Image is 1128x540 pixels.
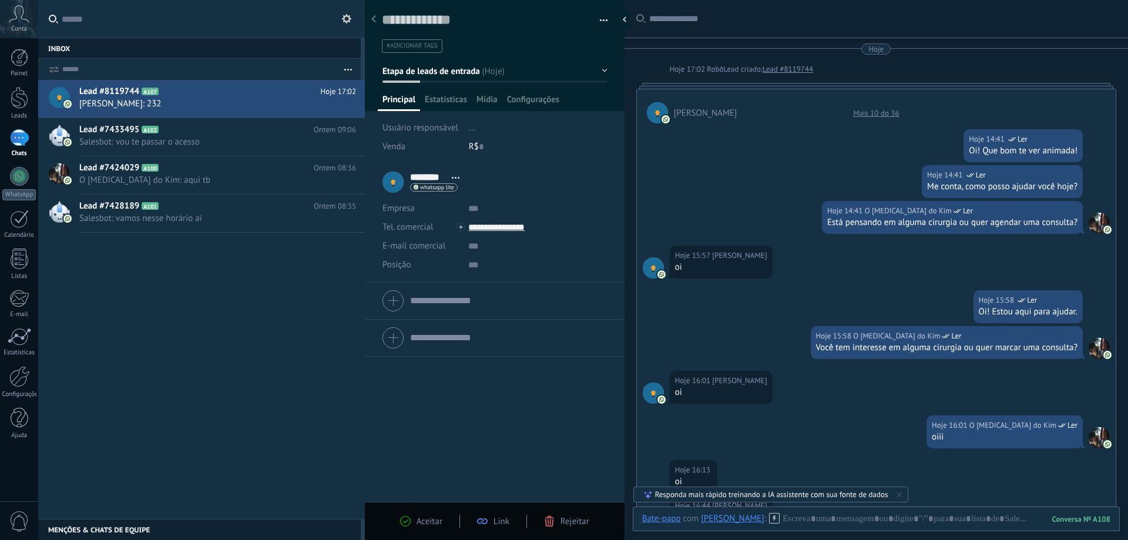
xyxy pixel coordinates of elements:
[1103,351,1112,359] img: com.amocrm.amocrmwa.svg
[712,250,767,261] span: Joakim R
[79,175,334,186] span: O [MEDICAL_DATA] do Kim: aqui tb
[951,330,961,342] span: Ler
[63,214,72,223] img: com.amocrm.amocrmwa.svg
[314,200,356,212] span: Ontem 08:35
[382,122,458,133] span: Usuário responsável
[79,200,139,212] span: Lead #7428189
[979,294,1016,306] div: Hoje 15:58
[674,108,737,119] span: Joakim R
[1103,440,1112,448] img: com.amocrm.amocrmwa.svg
[417,516,442,527] span: Aceitar
[38,194,365,232] a: Lead #7428189 A101 Ontem 08:35 Salesbot: vamos nesse horário ai
[63,138,72,146] img: com.amocrm.amocrmwa.svg
[63,176,72,185] img: com.amocrm.amocrmwa.svg
[683,513,699,525] span: com
[2,273,36,280] div: Listas
[38,519,361,540] div: Menções & Chats de equipe
[619,11,630,28] div: ocultar
[969,145,1077,157] div: Oi! Que bom te ver animada!
[79,162,139,174] span: Lead #7424029
[314,162,356,174] span: Ontem 08:36
[657,270,666,279] img: com.amocrm.amocrmwa.svg
[382,240,445,251] span: E-mail comercial
[932,431,1077,443] div: oiii
[2,70,36,78] div: Painel
[2,349,36,357] div: Estatísticas
[827,217,1077,229] div: Está pensando em alguma cirurgia ou quer agendar uma consulta?
[321,86,356,98] span: Hoje 17:02
[675,261,767,273] div: oi
[382,237,445,256] button: E-mail comercial
[469,122,476,133] span: ...
[763,63,813,75] a: Lead #8119744
[476,94,498,111] span: Mídia
[79,213,334,224] span: Salesbot: vamos nesse horário ai
[79,136,334,147] span: Salesbot: vou te passar o acesso
[712,375,767,387] span: Joakim R
[969,420,1056,431] span: O Tao do Kim (Seção de vendas)
[643,383,664,404] span: Joakim R
[657,395,666,404] img: com.amocrm.amocrmwa.svg
[38,80,365,118] a: Lead #8119744 A107 Hoje 17:02 [PERSON_NAME]: 232
[2,232,36,239] div: Calendário
[1027,294,1037,306] span: Ler
[723,63,763,75] div: Lead criado:
[493,516,509,527] span: Link
[469,137,607,156] div: R$
[314,124,356,136] span: Ontem 09:06
[670,63,707,75] div: Hoje 17:02
[560,516,589,527] span: Rejeitar
[1052,514,1110,524] div: 108
[79,86,139,98] span: Lead #8119744
[507,94,559,111] span: Configurações
[816,342,1077,354] div: Você tem interesse em alguma cirurgia ou quer marcar uma consulta?
[853,330,940,342] span: O Tao do Kim (Seção de vendas)
[382,141,405,152] span: Venda
[976,169,986,181] span: Ler
[382,137,460,156] div: Venda
[63,100,72,108] img: com.amocrm.amocrmwa.svg
[643,257,664,279] span: Joakim R
[932,420,969,431] div: Hoje 16:01
[79,124,139,136] span: Lead #7433495
[675,250,713,261] div: Hoje 15:57
[2,432,36,440] div: Ajuda
[675,464,713,476] div: Hoje 16:13
[707,64,723,74] span: Robô
[382,119,460,137] div: Usuário responsável
[382,222,433,233] span: Tel. comercial
[865,205,952,217] span: O Tao do Kim (Seção de vendas)
[11,25,27,33] span: Conta
[38,38,361,59] div: Inbox
[142,88,159,95] span: A107
[382,218,433,237] button: Tel. comercial
[387,42,438,50] span: #adicionar tags
[2,391,36,398] div: Configurações
[382,94,415,111] span: Principal
[979,306,1077,318] div: Oi! Estou aqui para ajudar.
[2,150,36,157] div: Chats
[79,98,334,109] span: [PERSON_NAME]: 232
[701,513,764,524] div: Joakim R
[142,126,159,133] span: A102
[712,500,767,512] span: Joakim R
[142,164,159,172] span: A100
[142,202,159,210] span: A101
[425,94,467,111] span: Estatísticas
[662,115,670,123] img: com.amocrm.amocrmwa.svg
[2,311,36,318] div: E-mail
[1018,133,1028,145] span: Ler
[816,330,854,342] div: Hoje 15:58
[2,189,36,200] div: WhatsApp
[675,500,713,512] div: Hoje 16:44
[420,185,454,190] span: whatsapp lite
[382,256,459,274] div: Posição
[382,260,411,269] span: Posição
[1067,420,1077,431] span: Ler
[969,133,1006,145] div: Hoje 14:41
[1089,338,1110,359] span: O Tao do Kim
[647,102,668,123] span: Joakim R
[38,156,365,194] a: Lead #7424029 A100 Ontem 08:36 O [MEDICAL_DATA] do Kim: aqui tb
[963,205,973,217] span: Ler
[675,375,713,387] div: Hoje 16:01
